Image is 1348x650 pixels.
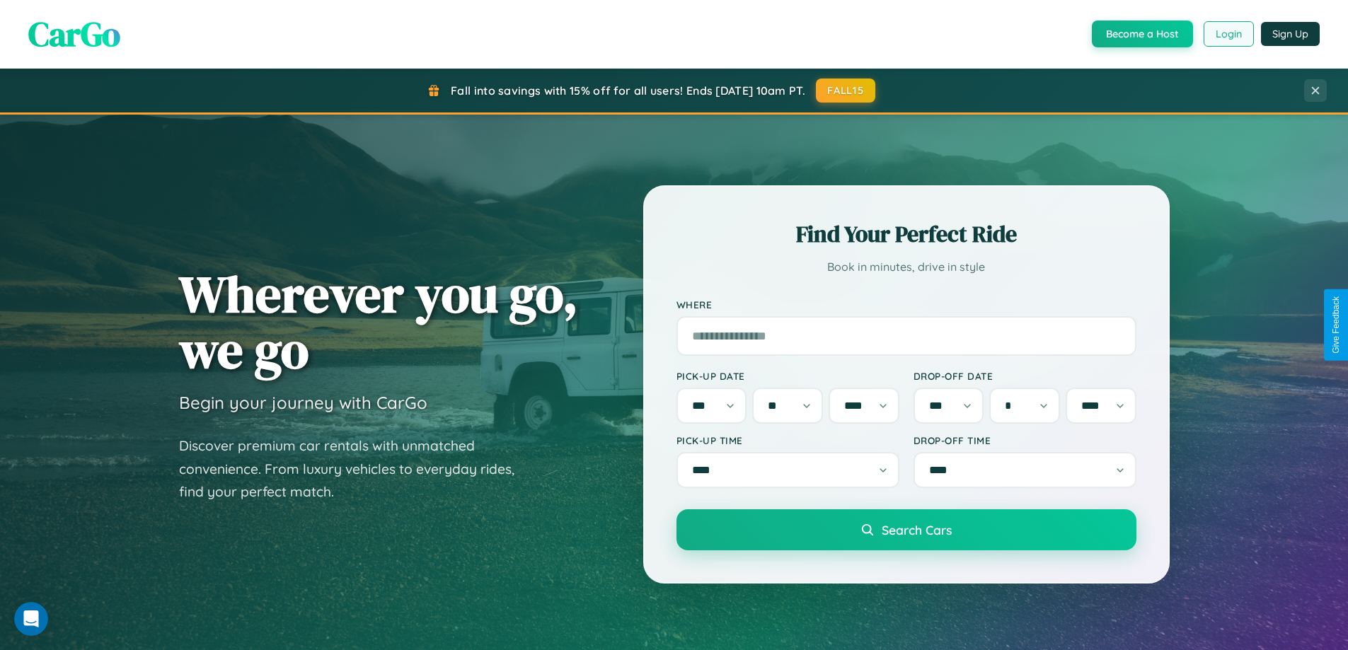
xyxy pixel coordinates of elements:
button: Become a Host [1092,21,1193,47]
label: Pick-up Date [676,370,899,382]
span: Fall into savings with 15% off for all users! Ends [DATE] 10am PT. [451,83,805,98]
iframe: Intercom live chat [14,602,48,636]
label: Pick-up Time [676,434,899,446]
label: Drop-off Time [914,434,1136,446]
span: CarGo [28,11,120,57]
button: FALL15 [816,79,875,103]
h3: Begin your journey with CarGo [179,392,427,413]
span: Search Cars [882,522,952,538]
button: Login [1204,21,1254,47]
h2: Find Your Perfect Ride [676,219,1136,250]
h1: Wherever you go, we go [179,266,578,378]
div: Give Feedback [1331,296,1341,354]
p: Book in minutes, drive in style [676,257,1136,277]
label: Where [676,298,1136,311]
button: Sign Up [1261,22,1320,46]
p: Discover premium car rentals with unmatched convenience. From luxury vehicles to everyday rides, ... [179,434,533,504]
button: Search Cars [676,509,1136,550]
label: Drop-off Date [914,370,1136,382]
